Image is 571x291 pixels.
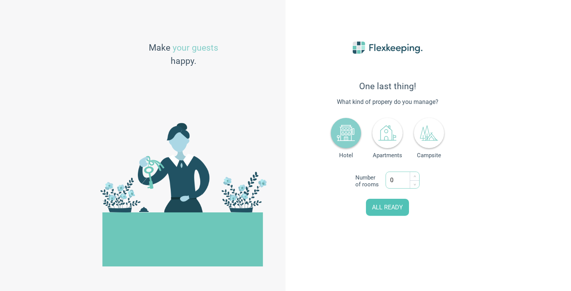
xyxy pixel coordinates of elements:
[149,42,218,68] span: Make happy.
[414,175,416,178] span: up
[304,98,471,107] span: What kind of propery do you manage?
[414,183,416,186] span: down
[410,172,419,180] span: Increase Value
[331,152,361,159] span: Hotel
[355,174,382,188] span: Number of rooms
[372,152,403,159] span: Apartments
[173,43,218,53] span: your guests
[410,180,419,189] span: Decrease Value
[366,199,409,216] button: ALL READY
[372,203,403,212] span: ALL READY
[304,81,471,91] span: One last thing!
[414,152,444,159] span: Campsite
